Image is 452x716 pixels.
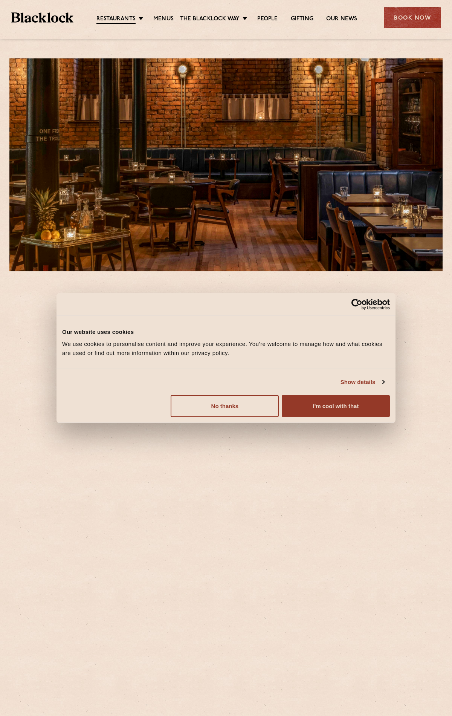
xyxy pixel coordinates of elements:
div: Our website uses cookies [62,327,390,337]
a: The Blacklock Way [180,15,240,23]
a: Usercentrics Cookiebot - opens in a new window [324,299,390,310]
img: BL_Textured_Logo-footer-cropped.svg [11,12,73,23]
a: Restaurants [96,15,136,24]
a: Menus [153,15,174,23]
button: I'm cool with that [282,395,390,417]
button: No thanks [171,395,279,417]
div: Book Now [384,7,441,28]
a: Gifting [291,15,313,23]
a: People [257,15,278,23]
a: Our News [326,15,357,23]
a: Show details [341,378,384,387]
div: We use cookies to personalise content and improve your experience. You're welcome to manage how a... [62,339,390,357]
